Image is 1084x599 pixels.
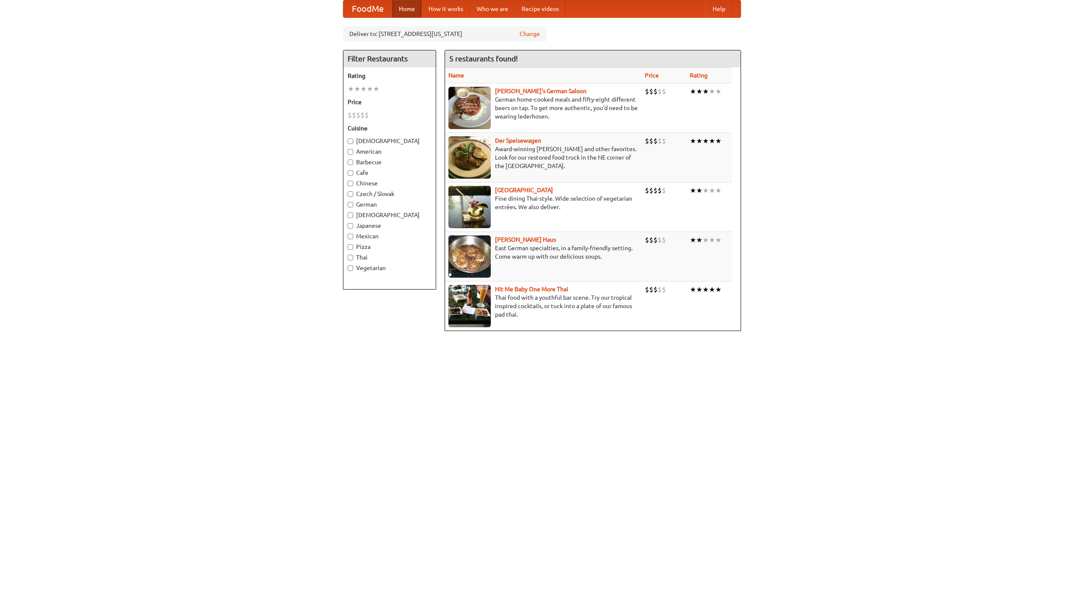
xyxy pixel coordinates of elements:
li: $ [645,186,649,195]
li: $ [653,87,658,96]
li: ★ [360,84,367,94]
li: ★ [702,285,709,294]
li: ★ [696,186,702,195]
li: ★ [373,84,379,94]
input: American [348,149,353,155]
li: $ [645,235,649,245]
li: $ [649,235,653,245]
li: $ [649,285,653,294]
li: $ [348,110,352,120]
a: [PERSON_NAME] Haus [495,236,556,243]
li: $ [365,110,369,120]
a: Name [448,72,464,79]
input: Czech / Slovak [348,191,353,197]
input: Cafe [348,170,353,176]
label: [DEMOGRAPHIC_DATA] [348,211,431,219]
li: $ [658,136,662,146]
li: $ [662,285,666,294]
li: ★ [702,136,709,146]
li: $ [658,235,662,245]
li: ★ [696,87,702,96]
b: Hit Me Baby One More Thai [495,286,568,293]
img: speisewagen.jpg [448,136,491,179]
li: ★ [702,235,709,245]
li: $ [662,235,666,245]
li: $ [653,136,658,146]
li: $ [662,136,666,146]
p: Fine dining Thai-style. Wide selection of vegetarian entrées. We also deliver. [448,194,638,211]
p: Thai food with a youthful bar scene. Try our tropical inspired cocktails, or tuck into a plate of... [448,293,638,319]
a: How it works [422,0,470,17]
li: ★ [715,186,722,195]
li: $ [658,285,662,294]
a: Rating [690,72,708,79]
li: ★ [709,186,715,195]
a: Change [520,30,540,38]
li: $ [662,87,666,96]
li: ★ [696,136,702,146]
label: German [348,200,431,209]
li: $ [360,110,365,120]
li: ★ [709,285,715,294]
li: $ [649,87,653,96]
label: Cafe [348,168,431,177]
img: esthers.jpg [448,87,491,129]
input: German [348,202,353,207]
h4: Filter Restaurants [343,50,436,67]
li: $ [658,87,662,96]
img: satay.jpg [448,186,491,228]
label: Barbecue [348,158,431,166]
h5: Cuisine [348,124,431,132]
input: [DEMOGRAPHIC_DATA] [348,138,353,144]
input: Japanese [348,223,353,229]
input: Chinese [348,181,353,186]
label: Mexican [348,232,431,240]
input: Mexican [348,234,353,239]
a: [GEOGRAPHIC_DATA] [495,187,553,193]
input: Pizza [348,244,353,250]
li: ★ [709,87,715,96]
li: ★ [354,84,360,94]
li: $ [645,87,649,96]
li: ★ [715,87,722,96]
input: Barbecue [348,160,353,165]
li: $ [653,235,658,245]
a: Recipe videos [515,0,566,17]
li: ★ [715,285,722,294]
li: ★ [367,84,373,94]
li: $ [356,110,360,120]
li: $ [352,110,356,120]
li: ★ [690,285,696,294]
p: Award-winning [PERSON_NAME] and other favorites. Look for our restored food truck in the NE corne... [448,145,638,170]
h5: Price [348,98,431,106]
li: ★ [715,235,722,245]
a: [PERSON_NAME]'s German Saloon [495,88,586,94]
input: Thai [348,255,353,260]
a: Price [645,72,659,79]
li: $ [649,186,653,195]
label: Japanese [348,221,431,230]
li: ★ [348,84,354,94]
p: German home-cooked meals and fifty-eight different beers on tap. To get more authentic, you'd nee... [448,95,638,121]
li: ★ [690,186,696,195]
li: ★ [690,235,696,245]
a: Home [392,0,422,17]
li: ★ [690,87,696,96]
a: FoodMe [343,0,392,17]
input: [DEMOGRAPHIC_DATA] [348,213,353,218]
li: $ [649,136,653,146]
label: Chinese [348,179,431,188]
label: Pizza [348,243,431,251]
li: $ [645,136,649,146]
label: Czech / Slovak [348,190,431,198]
div: Deliver to: [STREET_ADDRESS][US_STATE] [343,26,546,41]
li: ★ [709,235,715,245]
img: kohlhaus.jpg [448,235,491,278]
li: ★ [709,136,715,146]
h5: Rating [348,72,431,80]
li: $ [645,285,649,294]
label: [DEMOGRAPHIC_DATA] [348,137,431,145]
